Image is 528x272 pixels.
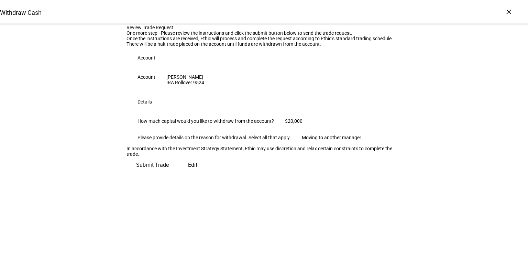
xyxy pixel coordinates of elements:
[136,157,169,173] span: Submit Trade
[126,146,401,157] div: In accordance with the Investment Strategy Statement, Ethic may use discretion and relax certain ...
[188,157,197,173] span: Edit
[302,135,361,140] div: Moving to another manager
[126,36,401,41] div: Once the instructions are received, Ethic will process and complete the request according to Ethi...
[137,135,291,140] div: Please provide details on the reason for withdrawal. Select all that apply.
[285,118,302,124] div: $20,000
[166,80,204,85] div: IRA Rollover 9524
[126,157,178,173] button: Submit Trade
[137,55,155,61] div: Account
[166,74,204,80] div: [PERSON_NAME]
[137,74,155,80] div: Account
[126,41,401,47] div: There will be a halt trade placed on the account until funds are withdrawn from the account.
[126,25,401,30] div: Review Trade Request
[178,157,207,173] button: Edit
[503,6,514,17] div: ×
[137,99,152,105] div: Details
[137,118,274,124] div: How much capital would you like to withdraw from the account?
[126,30,401,36] div: One more step - Please review the instructions and click the submit button below to send the trad...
